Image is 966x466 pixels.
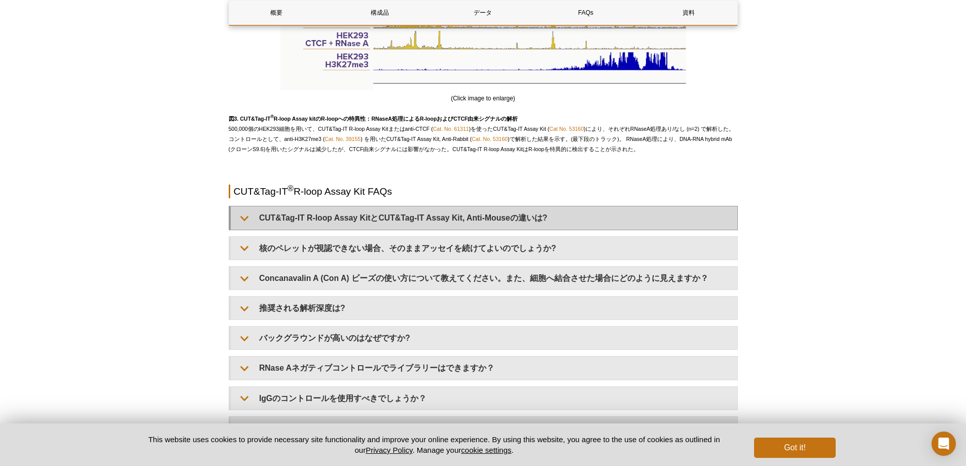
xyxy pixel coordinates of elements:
summary: IgGのコントロールを使用すべきでしょうか？ [231,387,737,410]
a: Cat No. 53160 [549,126,584,132]
span: 500,000個のHEK293細胞を用いて、CUT&Tag-IT R-loop Assay Kitまたはanti-CTCF ( )を使ったCUT&Tag-IT Assay Kit ( )により、... [229,116,734,152]
p: This website uses cookies to provide necessary site functionality and improve your online experie... [131,434,738,455]
summary: 核のペレットが視認できない場合、そのままアッセイを続けてよいのでしょうか? [231,237,737,260]
summary: RNase Aネガティブコントロールでライブラリーはできますか？ [231,356,737,379]
a: 構成品 [332,1,427,25]
sup: ® [288,184,294,193]
strong: 図3. CUT&Tag-IT R-loop Assay kitのR-loopへの特異性：RNaseA処理によるR-loopおよびCTCF由来シグナルの解析 [229,116,518,122]
button: Got it! [754,438,835,458]
a: Cat. No. 39155 [325,136,361,142]
summary: Concanavalin A (Con A) ビーズの使い方について教えてください。また、細胞へ結合させた場合にどのように見えますか？ [231,267,737,290]
a: データ [435,1,530,25]
a: 資料 [641,1,736,25]
h2: CUT&Tag-IT R-loop Assay Kit FAQs [229,185,738,198]
a: Cat. No. 61311 [433,126,469,132]
button: cookie settings [461,446,511,454]
a: 概要 [229,1,325,25]
a: FAQs [538,1,633,25]
a: Cat. No. 53160 [472,136,508,142]
a: Privacy Policy [366,446,412,454]
summary: なぜこのキットはRNaseHではなくRNaseAを使うのですか？ [231,417,737,440]
div: Open Intercom Messenger [932,432,956,456]
sup: ® [270,115,273,120]
summary: 推奨される解析深度は? [231,297,737,319]
summary: CUT&Tag-IT R-loop Assay KitとCUT&Tag-IT Assay Kit, Anti-Mouseの違いは? [231,206,737,229]
summary: バックグラウンドが高いのはなぜですか? [231,327,737,349]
